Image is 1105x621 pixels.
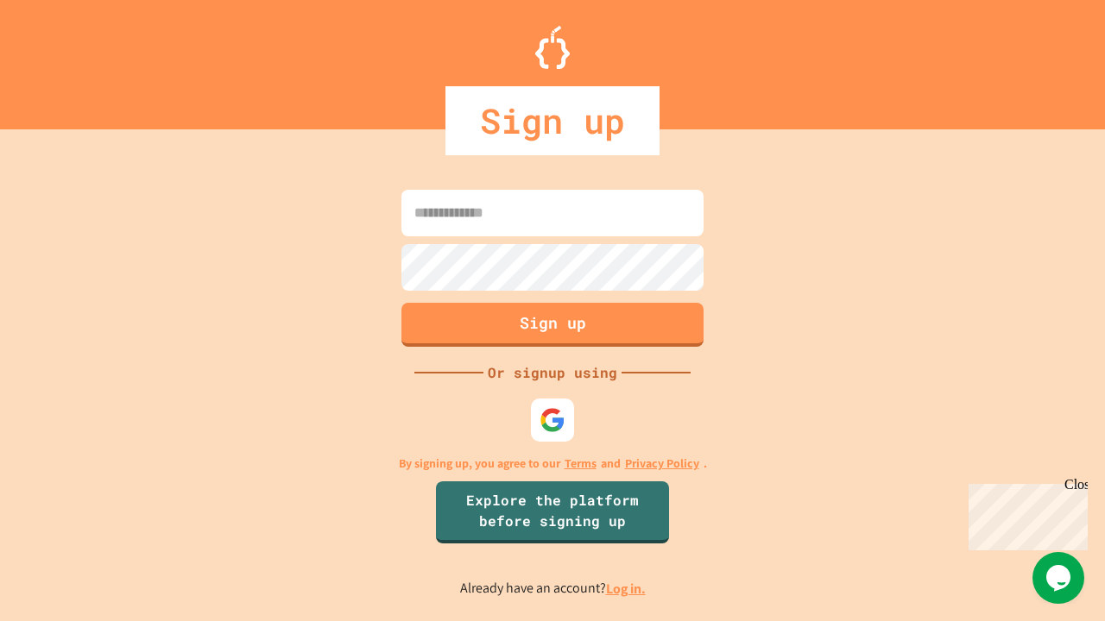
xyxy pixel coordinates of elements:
[401,303,704,347] button: Sign up
[625,455,699,473] a: Privacy Policy
[436,481,669,543] a: Explore the platform before signing up
[460,578,646,599] p: Already have an account?
[535,26,570,69] img: Logo.svg
[483,362,622,383] div: Or signup using
[565,455,597,473] a: Terms
[7,7,119,110] div: Chat with us now!Close
[1032,552,1088,604] iframe: chat widget
[540,407,565,433] img: google-icon.svg
[445,86,660,155] div: Sign up
[962,477,1088,550] iframe: chat widget
[399,455,707,473] p: By signing up, you agree to our and .
[606,580,646,598] a: Log in.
